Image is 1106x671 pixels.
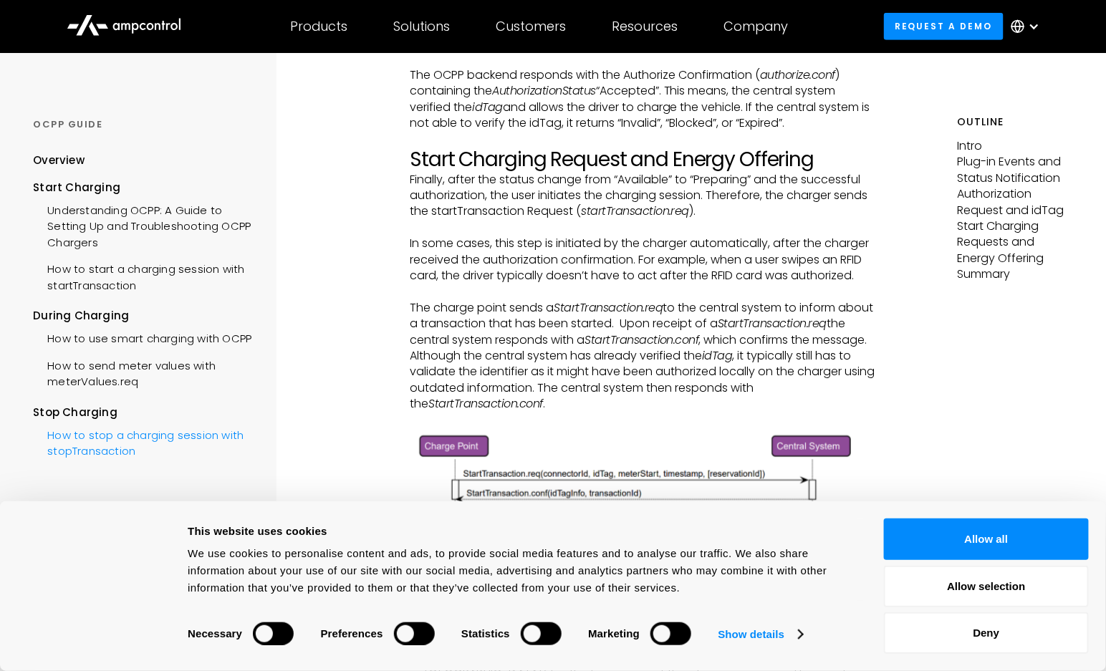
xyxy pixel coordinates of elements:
em: idTag [472,99,503,115]
div: Company [724,19,789,34]
button: Deny [884,612,1089,654]
p: In some cases, this step is initiated by the charger automatically, after the charger received th... [410,236,879,284]
a: How to use smart charging with OCPP [33,324,251,350]
button: Allow selection [884,566,1089,607]
div: Products [291,19,348,34]
a: Overview [33,153,85,179]
div: We use cookies to personalise content and ads, to provide social media features and to analyse ou... [188,545,852,597]
a: How to stop a charging session with stopTransaction [33,420,254,463]
p: ‍ [410,52,879,67]
div: Solutions [394,19,451,34]
p: Start Charging Requests and Energy Offering [957,218,1072,266]
p: Finally, after the status change from “Available” to “Preparing” and the successful authorization... [410,172,879,220]
em: StartTransaction.conf [428,395,543,412]
div: Customers [496,19,567,34]
h5: Outline [957,115,1072,130]
p: ‍ [410,412,879,428]
button: Allow all [884,518,1089,560]
em: StartTransaction.conf [585,332,699,348]
div: Start Charging [33,180,254,195]
div: OCPP GUIDE [33,118,254,131]
a: Show details [718,624,803,645]
strong: Preferences [321,627,383,639]
em: startTransaction.req [581,203,689,219]
a: How to send meter values with meterValues.req [33,351,254,394]
p: Plug-in Events and Status Notification [957,154,1072,186]
p: The charge point sends a to the central system to inform about a transaction that has been starte... [410,300,879,412]
a: How to start a charging session with startTransaction [33,254,254,297]
em: authorize.conf [760,67,835,83]
p: Authorization Request and idTag [957,186,1072,218]
p: ‍ [410,220,879,236]
div: This website uses cookies [188,523,852,540]
strong: Necessary [188,627,242,639]
a: Understanding OCPP: A Guide to Setting Up and Troubleshooting OCPP Chargers [33,195,254,254]
div: Stop Charging [33,405,254,420]
p: ‍ [410,284,879,299]
em: AuthorizationStatus [492,82,596,99]
p: Summary [957,266,1072,282]
em: StartTransaction.req [554,299,663,316]
div: During Charging [33,308,254,324]
em: StartTransaction.req [718,315,827,332]
strong: Marketing [588,627,640,639]
a: Request a demo [884,13,1004,39]
div: Overview [33,153,85,168]
strong: Statistics [461,627,510,639]
p: Intro [957,138,1072,154]
h2: Start Charging Request and Energy Offering [410,148,879,172]
p: ‍ [410,132,879,148]
em: idTag [702,347,733,364]
p: The OCPP backend responds with the Authorize Confirmation ( ) containing the “Accepted”. This mea... [410,67,879,132]
div: Resources [612,19,678,34]
img: OCPP StartTransaction.conf [410,428,879,536]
